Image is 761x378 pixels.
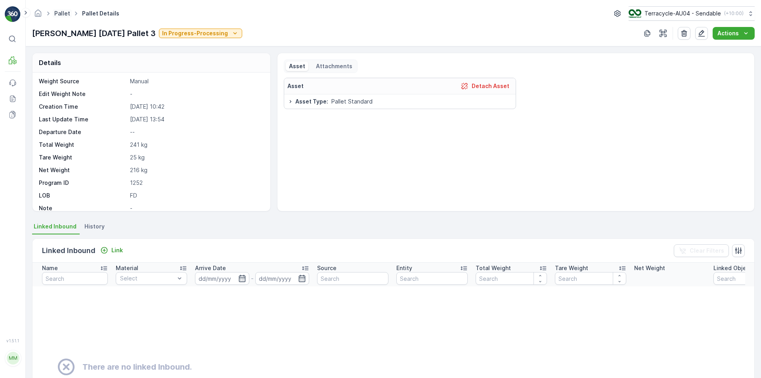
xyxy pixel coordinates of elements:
[42,264,58,272] p: Name
[116,264,138,272] p: Material
[130,166,262,174] p: 216 kg
[130,103,262,111] p: [DATE] 10:42
[7,352,19,365] div: MM
[5,6,21,22] img: logo
[39,192,127,200] p: LOB
[130,154,262,161] p: 25 kg
[251,274,254,283] p: -
[120,274,175,282] p: Select
[39,90,127,98] p: Edit Weight Note
[644,10,721,17] p: Terracycle-AU04 - Sendable
[713,264,752,272] p: Linked Object
[130,204,262,212] p: -
[34,12,42,19] a: Homepage
[713,27,755,40] button: Actions
[476,264,511,272] p: Total Weight
[629,9,641,18] img: terracycle_logo.png
[42,272,108,285] input: Search
[472,82,509,90] p: Detach Asset
[39,58,61,67] p: Details
[130,192,262,200] p: FD
[32,27,156,39] p: [PERSON_NAME] [DATE] Pallet 3
[162,29,228,37] p: In Progress-Processing
[396,264,412,272] p: Entity
[634,264,665,272] p: Net Weight
[690,247,724,255] p: Clear Filters
[54,10,70,17] a: Pallet
[159,29,242,38] button: In Progress-Processing
[289,62,305,70] p: Asset
[5,338,21,343] span: v 1.51.1
[717,29,739,37] p: Actions
[331,98,373,106] span: Pallet Standard
[39,154,127,161] p: Tare Weight
[629,6,755,21] button: Terracycle-AU04 - Sendable(+10:00)
[195,272,249,285] input: dd/mm/yyyy
[97,246,126,255] button: Link
[130,141,262,149] p: 241 kg
[39,77,127,85] p: Weight Source
[287,82,304,90] p: Asset
[317,264,337,272] p: Source
[39,103,127,111] p: Creation Time
[39,166,127,174] p: Net Weight
[130,77,262,85] p: Manual
[111,246,123,254] p: Link
[457,81,512,91] button: Detach Asset
[82,361,192,373] h2: There are no linked Inbound.
[476,272,547,285] input: Search
[39,115,127,123] p: Last Update Time
[84,223,105,230] span: History
[42,245,96,256] p: Linked Inbound
[34,223,76,230] span: Linked Inbound
[130,179,262,187] p: 1252
[396,272,468,285] input: Search
[130,115,262,123] p: [DATE] 13:54
[5,345,21,372] button: MM
[39,141,127,149] p: Total Weight
[195,264,226,272] p: Arrive Date
[39,204,127,212] p: Note
[674,244,729,257] button: Clear Filters
[317,272,388,285] input: Search
[555,264,588,272] p: Tare Weight
[39,179,127,187] p: Program ID
[255,272,310,285] input: dd/mm/yyyy
[315,62,352,70] p: Attachments
[724,10,744,17] p: ( +10:00 )
[80,10,121,17] span: Pallet Details
[130,128,262,136] p: --
[130,90,262,98] p: -
[39,128,127,136] p: Departure Date
[295,98,328,106] span: Asset Type :
[555,272,626,285] input: Search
